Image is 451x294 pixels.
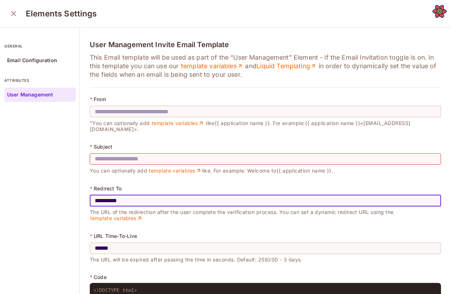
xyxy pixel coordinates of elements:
[90,254,441,263] p: The URL will be expired after passing the time in seconds. Default: 259200 - 3 days.
[94,144,112,150] p: Subject
[4,43,76,49] p: general
[94,233,137,239] p: URL Time-To-Live
[90,120,411,132] span: "You can optionally add like {{ application name }} . For example: {{ application name }} <[EMAIL...
[256,62,317,70] a: Liquid Templating
[6,6,21,21] button: close
[94,186,122,191] p: Redirect To
[90,209,393,221] span: The URL of the redirection after the user complete the verification process. You can set a dynami...
[26,9,97,19] h3: Elements Settings
[151,120,204,126] a: template variables
[90,168,333,174] span: You can optionally add like. For example: Welcome to {{ application name }} .
[90,40,441,49] h4: User Management Invite Email Template
[7,92,53,98] p: User Management
[149,168,202,174] a: template variables
[90,215,143,221] a: template variables
[181,62,244,70] a: template variables
[94,96,106,102] p: From
[4,78,76,83] p: attributes
[94,274,107,280] p: Code
[7,58,57,63] p: Email Configuration
[90,53,441,79] p: This Email template will be used as part of the “User Management” Element - if the Email Invitati...
[432,4,447,19] button: Open React Query Devtools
